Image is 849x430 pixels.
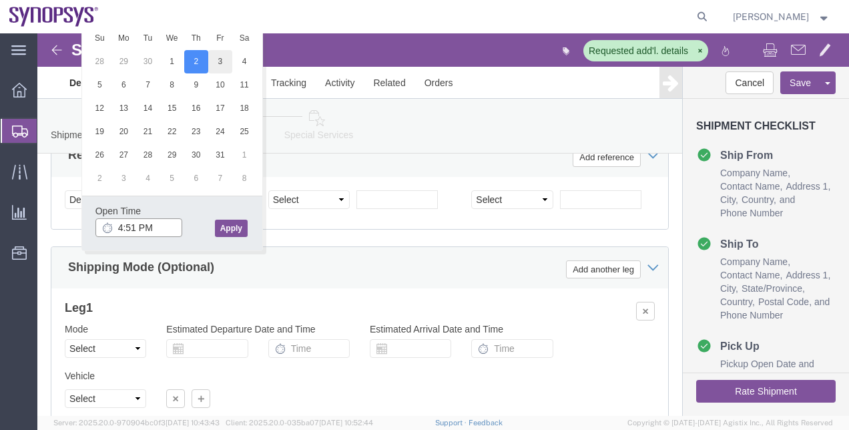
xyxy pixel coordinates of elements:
a: Support [435,419,469,427]
span: Rachelle Varela [733,9,809,24]
iframe: FS Legacy Container [37,33,849,416]
span: [DATE] 10:43:43 [166,419,220,427]
span: Server: 2025.20.0-970904bc0f3 [53,419,220,427]
button: [PERSON_NAME] [732,9,831,25]
img: logo [9,7,99,27]
a: Feedback [469,419,503,427]
span: Copyright © [DATE]-[DATE] Agistix Inc., All Rights Reserved [627,417,833,429]
span: Client: 2025.20.0-035ba07 [226,419,373,427]
span: [DATE] 10:52:44 [319,419,373,427]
